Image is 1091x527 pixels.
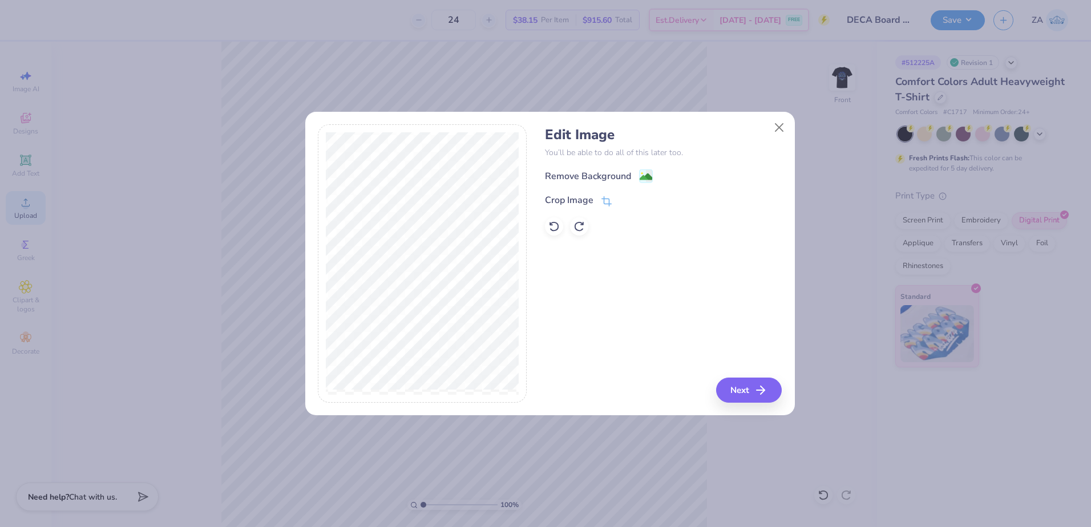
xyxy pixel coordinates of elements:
div: Crop Image [545,193,593,207]
div: Remove Background [545,169,631,183]
h4: Edit Image [545,127,782,143]
button: Next [716,378,782,403]
p: You’ll be able to do all of this later too. [545,147,782,159]
button: Close [768,116,790,138]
